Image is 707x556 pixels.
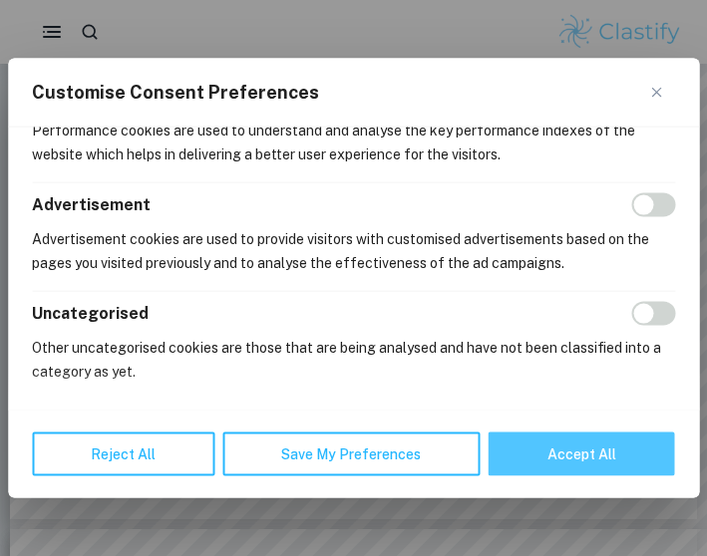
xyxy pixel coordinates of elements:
div: Customise Consent Preferences [8,59,699,498]
p: Performance cookies are used to understand and analyse the key performance indexes of the website... [32,119,675,166]
span: Customise Consent Preferences [32,81,319,105]
button: Accept All [489,431,675,475]
input: Enable Uncategorised [631,302,675,326]
button: Save My Preferences [222,431,480,475]
p: Advertisement cookies are used to provide visitors with customised advertisements based on the pa... [32,227,675,275]
img: Close [651,88,661,98]
button: Reject All [32,431,214,475]
input: Enable Advertisement [631,193,675,217]
button: Advertisement [32,193,151,217]
button: Uncategorised [32,302,149,326]
p: Other uncategorised cookies are those that are being analysed and have not been classified into a... [32,336,675,384]
button: Close [651,81,675,105]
